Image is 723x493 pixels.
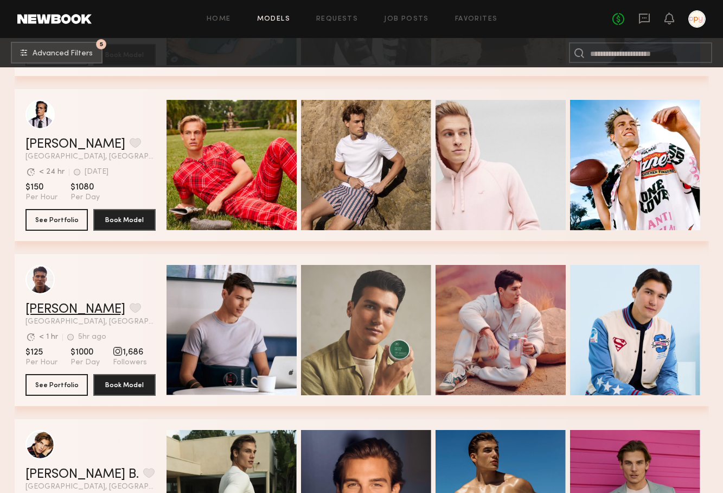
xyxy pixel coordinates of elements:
span: Per Hour [25,358,57,368]
span: $125 [25,347,57,358]
span: 1,686 [113,347,147,358]
span: [GEOGRAPHIC_DATA], [GEOGRAPHIC_DATA] [25,153,156,161]
button: See Portfolio [25,374,88,396]
span: Per Day [71,358,100,368]
span: [GEOGRAPHIC_DATA], [GEOGRAPHIC_DATA] [25,318,156,326]
a: Job Posts [384,16,429,23]
a: Requests [316,16,358,23]
div: < 1 hr [39,333,58,341]
div: < 24 hr [39,168,65,176]
a: [PERSON_NAME] B. [25,468,139,481]
a: [PERSON_NAME] [25,138,125,151]
a: Models [257,16,290,23]
span: $1080 [71,182,100,193]
span: Per Day [71,193,100,203]
button: 5Advanced Filters [11,42,103,64]
a: Home [207,16,231,23]
span: Per Hour [25,193,57,203]
button: Book Model [93,209,156,231]
button: See Portfolio [25,209,88,231]
a: Favorites [455,16,498,23]
div: [DATE] [85,168,108,176]
button: Book Model [93,374,156,396]
span: $1000 [71,347,100,358]
a: [PERSON_NAME] [25,303,125,316]
span: [GEOGRAPHIC_DATA], [GEOGRAPHIC_DATA] [25,483,156,491]
span: $150 [25,182,57,193]
div: 5hr ago [78,333,106,341]
span: Advanced Filters [33,50,93,58]
span: 5 [100,42,103,47]
span: Followers [113,358,147,368]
